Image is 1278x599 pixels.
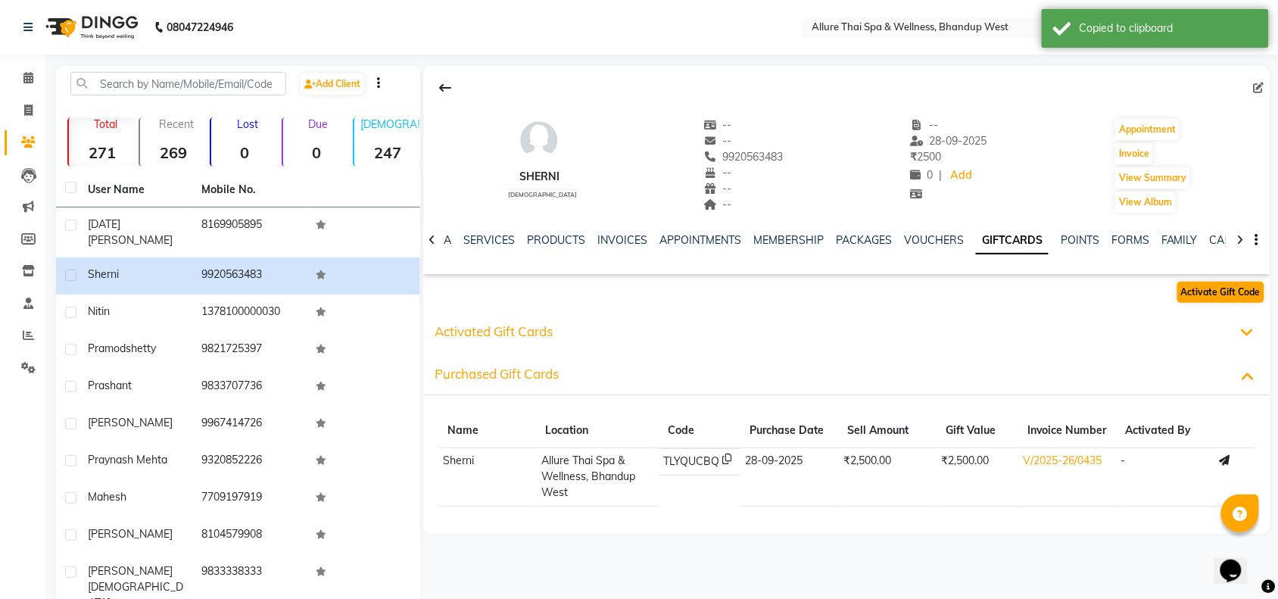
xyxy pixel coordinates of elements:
button: Activate Gift Code [1177,282,1264,303]
span: [PERSON_NAME] [88,233,173,247]
th: Sell Amount [839,413,937,448]
span: -- [703,182,732,195]
th: Invoice Number [1018,413,1116,448]
td: ₹2,500.00 [937,448,1018,507]
span: praynash mehta [88,453,167,466]
a: MEMBERSHIP [753,233,824,247]
th: Code [659,413,740,448]
td: 8169905895 [192,207,306,257]
a: INVOICES [597,233,647,247]
th: Gift Value [937,413,1018,448]
a: CARDS [1210,233,1247,247]
p: Lost [217,117,278,131]
a: PACKAGES [836,233,892,247]
a: APPOINTMENTS [659,233,741,247]
span: Mahesh [88,490,126,504]
button: Appointment [1115,119,1180,140]
span: V/2025-26/0435 [1024,454,1102,467]
a: FAMILY [1161,233,1198,247]
img: avatar [516,117,562,163]
span: TLYQUCBQ [664,454,720,470]
td: Sherni [438,448,536,507]
span: Nitin [88,304,110,318]
th: Activated By [1117,413,1214,448]
span: -- [910,118,939,132]
td: 9320852226 [192,443,306,480]
span: 9920563483 [703,150,784,164]
span: -- [703,198,732,211]
th: User Name [79,173,192,207]
input: Search by Name/Mobile/Email/Code [70,72,286,95]
span: Prashant [88,379,132,392]
span: [DEMOGRAPHIC_DATA] [508,191,577,198]
a: Add [948,165,974,186]
span: 28-09-2025 [910,134,987,148]
td: 9833707736 [192,369,306,406]
span: Allure Thai Spa & Wellness, Bhandup West [541,454,635,499]
a: FORMS [1111,233,1149,247]
th: Purchase Date [740,413,838,448]
th: Name [438,413,536,448]
span: [DATE] [88,217,120,231]
div: Back to Client [429,73,461,102]
a: SERVICES [463,233,515,247]
button: View Summary [1115,167,1190,189]
strong: 271 [69,143,136,162]
strong: 0 [211,143,278,162]
span: [PERSON_NAME] [88,527,173,541]
td: ₹2,500.00 [839,448,937,507]
span: shetty [126,342,156,355]
iframe: chat widget [1214,538,1263,584]
a: GIFTCARDS [976,227,1049,254]
span: 2500 [910,150,941,164]
span: Sherni [88,267,119,281]
span: | [939,167,942,183]
th: Mobile No. [192,173,306,207]
img: logo [39,6,142,48]
a: Add Client [301,73,364,95]
div: Copied to clipboard [1080,20,1258,36]
strong: 247 [354,143,421,162]
p: Total [75,117,136,131]
button: Invoice [1115,143,1153,164]
p: Due [286,117,350,131]
strong: 269 [140,143,207,162]
span: Activated Gift Cards [435,323,553,339]
th: Location [537,413,659,448]
td: 9967414726 [192,406,306,443]
td: 1378100000030 [192,295,306,332]
td: 9821725397 [192,332,306,369]
b: 08047224946 [167,6,233,48]
a: POINTS [1061,233,1099,247]
strong: 0 [283,143,350,162]
p: Recent [146,117,207,131]
span: -- [703,118,732,132]
a: PRODUCTS [527,233,585,247]
span: Pramod [88,342,126,355]
td: 9920563483 [192,257,306,295]
span: -- [703,134,732,148]
button: View Album [1115,192,1176,213]
td: 7709197919 [192,480,306,517]
p: [DEMOGRAPHIC_DATA] [360,117,421,131]
td: 8104579908 [192,517,306,554]
span: ₹ [910,150,917,164]
span: -- [703,166,732,179]
div: Sherni [502,169,577,185]
span: Purchased Gift Cards [435,366,559,382]
td: 28-09-2025 [740,448,838,507]
span: 0 [910,168,933,182]
span: [PERSON_NAME] [88,416,173,429]
a: VOUCHERS [904,233,964,247]
span: - [1121,454,1126,467]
